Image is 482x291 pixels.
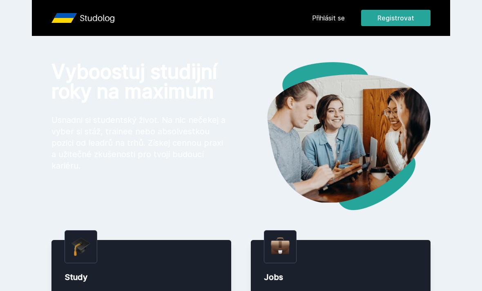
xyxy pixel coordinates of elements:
[312,13,345,23] a: Přihlásit se
[71,237,90,256] img: graduation-cap.png
[264,271,417,283] div: Jobs
[241,62,431,210] img: hero.png
[65,271,218,283] div: Study
[361,10,431,26] button: Registrovat
[51,114,228,171] p: Usnadni si studentský život. Na nic nečekej a vyber si stáž, trainee nebo absolvestkou pozici od ...
[271,235,290,256] img: briefcase.png
[51,62,228,101] h1: Vyboostuj studijní roky na maximum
